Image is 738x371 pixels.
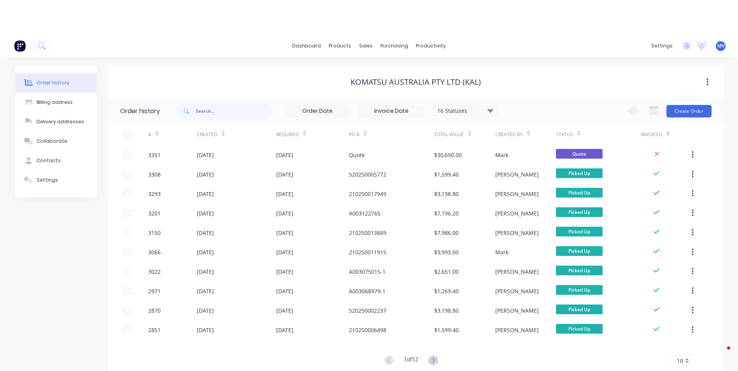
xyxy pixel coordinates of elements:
div: products [325,40,355,52]
div: Created By [495,131,523,138]
div: 3022 [148,268,161,276]
div: 210250011915 [349,248,386,256]
span: Picked Up [556,227,603,236]
div: Total Value [434,124,495,145]
iframe: Intercom live chat [712,345,730,363]
div: Billing address [37,99,73,106]
span: Picked Up [556,188,603,198]
div: 210250013849 [349,229,386,237]
div: [DATE] [197,306,214,315]
span: Picked Up [556,285,603,295]
div: Status [556,124,641,145]
div: purchasing [377,40,412,52]
div: 520250005772 [349,170,386,178]
div: 3351 [148,151,161,159]
div: A003075015-1 [349,268,386,276]
div: Required [276,131,299,138]
div: $2,651.00 [434,268,459,276]
div: 520250002237 [349,306,386,315]
div: PO # [349,124,434,145]
div: Created By [495,124,556,145]
span: 10 [677,357,683,365]
div: 16 Statuses [433,107,498,115]
div: [DATE] [276,151,293,159]
span: Picked Up [556,168,603,178]
div: Created [197,124,276,145]
div: 210250006498 [349,326,386,334]
span: MV [717,42,724,49]
div: $1,599.40 [434,170,459,178]
div: [DATE] [276,209,293,217]
div: [PERSON_NAME] [495,190,539,198]
div: Collaborate [37,138,67,145]
button: Contacts [15,151,97,170]
div: [DATE] [276,229,293,237]
div: [PERSON_NAME] [495,287,539,295]
input: Invoice Date [359,105,424,117]
button: Delivery addresses [15,112,97,131]
div: Order history [120,107,160,116]
div: Created [197,131,217,138]
div: [DATE] [276,326,293,334]
div: [DATE] [276,287,293,295]
div: [DATE] [197,151,214,159]
div: sales [355,40,377,52]
div: [DATE] [197,326,214,334]
div: 1 of 12 [404,355,418,366]
button: Settings [15,170,97,190]
div: productivity [412,40,450,52]
span: Picked Up [556,324,603,334]
div: [DATE] [197,268,214,276]
div: $3,198.80 [434,306,459,315]
div: $1,599.40 [434,326,459,334]
div: [DATE] [276,268,293,276]
div: 3293 [148,190,161,198]
div: $3,198.80 [434,190,459,198]
div: 2870 [148,306,161,315]
span: Picked Up [556,304,603,314]
div: $7,986.00 [434,229,459,237]
div: $3,993.00 [434,248,459,256]
div: Settings [37,177,58,184]
div: Contacts [37,157,61,164]
div: Total Value [434,131,464,138]
div: 3150 [148,229,161,237]
div: [DATE] [197,287,214,295]
span: Picked Up [556,246,603,256]
div: # [148,124,197,145]
div: $1,269.40 [434,287,459,295]
div: 210250017949 [349,190,386,198]
button: Create Order [666,105,712,117]
div: [PERSON_NAME] [495,229,539,237]
div: Order history [37,79,70,86]
div: A003068979-1 [349,287,386,295]
div: [PERSON_NAME] [495,209,539,217]
div: [DATE] [197,229,214,237]
div: 3308 [148,170,161,178]
span: Picked Up [556,266,603,275]
div: [DATE] [276,190,293,198]
button: Order history [15,73,97,93]
div: Status [556,131,573,138]
div: [PERSON_NAME] [495,306,539,315]
span: Picked Up [556,207,603,217]
img: Factory [14,40,26,52]
div: [DATE] [276,248,293,256]
div: 3066 [148,248,161,256]
div: $30,690.00 [434,151,462,159]
div: [PERSON_NAME] [495,268,539,276]
div: Quote [349,151,365,159]
div: Mark [495,248,508,256]
div: Required [276,124,349,145]
div: $7,196.20 [434,209,459,217]
span: Quote [556,149,603,159]
div: 2851 [148,326,161,334]
div: 3201 [148,209,161,217]
button: Billing address [15,93,97,112]
div: [DATE] [276,170,293,178]
div: Invoiced [641,131,663,138]
a: dashboard [288,40,325,52]
div: Invoiced [641,124,690,145]
div: [DATE] [197,190,214,198]
div: A003122765 [349,209,380,217]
